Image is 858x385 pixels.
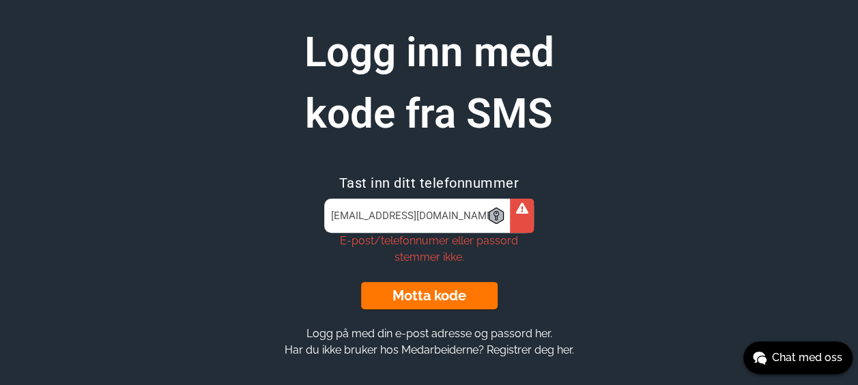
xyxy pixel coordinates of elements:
[772,350,842,366] span: Chat med oss
[743,341,853,374] button: Chat med oss
[361,282,498,309] button: Motta kode
[281,343,578,357] button: Har du ikke bruker hos Medarbeiderne? Registrer deg her.
[259,22,600,145] h1: Logg inn med kode fra SMS
[516,203,528,214] i: E-post/telefonnumer eller passord stemmer ikke.
[302,326,556,341] button: Logg på med din e-post adresse og passord her.
[339,175,519,191] span: Tast inn ditt telefonnummer
[324,233,534,266] div: E-post/telefonnumer eller passord stemmer ikke.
